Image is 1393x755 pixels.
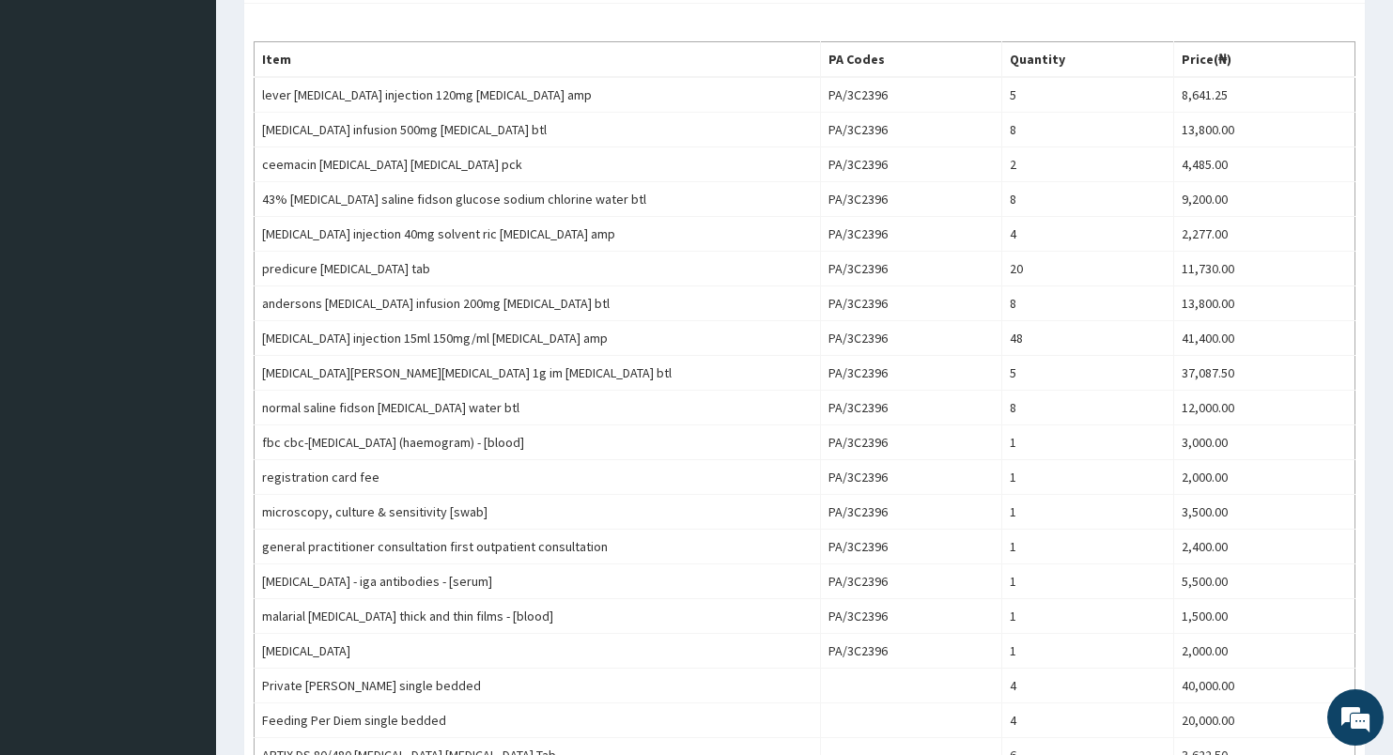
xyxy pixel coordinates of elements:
th: PA Codes [820,42,1001,78]
td: 40,000.00 [1174,669,1355,703]
td: 4 [1001,217,1173,252]
td: 2,400.00 [1174,530,1355,564]
div: Chat with us now [98,105,316,130]
td: PA/3C2396 [820,182,1001,217]
td: PA/3C2396 [820,391,1001,425]
td: 48 [1001,321,1173,356]
td: [MEDICAL_DATA] [255,634,821,669]
td: 8 [1001,286,1173,321]
td: PA/3C2396 [820,321,1001,356]
td: fbc cbc-[MEDICAL_DATA] (haemogram) - [blood] [255,425,821,460]
td: 13,800.00 [1174,286,1355,321]
td: 1 [1001,599,1173,634]
td: PA/3C2396 [820,495,1001,530]
td: 8,641.25 [1174,77,1355,113]
td: 1 [1001,634,1173,669]
td: PA/3C2396 [820,356,1001,391]
td: 8 [1001,391,1173,425]
td: 11,730.00 [1174,252,1355,286]
td: 1 [1001,495,1173,530]
div: Minimize live chat window [308,9,353,54]
td: PA/3C2396 [820,113,1001,147]
td: PA/3C2396 [820,530,1001,564]
td: 3,000.00 [1174,425,1355,460]
td: 1 [1001,460,1173,495]
td: PA/3C2396 [820,564,1001,599]
td: 20 [1001,252,1173,286]
td: 5 [1001,77,1173,113]
td: 9,200.00 [1174,182,1355,217]
td: malarial [MEDICAL_DATA] thick and thin films - [blood] [255,599,821,634]
textarea: Type your message and hit 'Enter' [9,513,358,578]
td: 4 [1001,669,1173,703]
td: 1 [1001,564,1173,599]
td: microscopy, culture & sensitivity [swab] [255,495,821,530]
td: 43% [MEDICAL_DATA] saline fidson glucose sodium chlorine water btl [255,182,821,217]
td: 1 [1001,425,1173,460]
th: Quantity [1001,42,1173,78]
td: 20,000.00 [1174,703,1355,738]
td: Feeding Per Diem single bedded [255,703,821,738]
td: andersons [MEDICAL_DATA] infusion 200mg [MEDICAL_DATA] btl [255,286,821,321]
td: ceemacin [MEDICAL_DATA] [MEDICAL_DATA] pck [255,147,821,182]
td: general practitioner consultation first outpatient consultation [255,530,821,564]
td: 2,000.00 [1174,460,1355,495]
td: 2 [1001,147,1173,182]
td: 2,277.00 [1174,217,1355,252]
td: PA/3C2396 [820,147,1001,182]
th: Price(₦) [1174,42,1355,78]
td: PA/3C2396 [820,634,1001,669]
td: 4,485.00 [1174,147,1355,182]
td: 8 [1001,113,1173,147]
td: [MEDICAL_DATA] infusion 500mg [MEDICAL_DATA] btl [255,113,821,147]
td: normal saline fidson [MEDICAL_DATA] water btl [255,391,821,425]
td: registration card fee [255,460,821,495]
td: PA/3C2396 [820,460,1001,495]
td: 3,500.00 [1174,495,1355,530]
td: 4 [1001,703,1173,738]
img: d_794563401_company_1708531726252_794563401 [35,94,76,141]
td: 5 [1001,356,1173,391]
td: PA/3C2396 [820,252,1001,286]
td: PA/3C2396 [820,286,1001,321]
td: Private [PERSON_NAME] single bedded [255,669,821,703]
td: 37,087.50 [1174,356,1355,391]
th: Item [255,42,821,78]
td: 8 [1001,182,1173,217]
td: 1 [1001,530,1173,564]
td: PA/3C2396 [820,217,1001,252]
td: predicure [MEDICAL_DATA] tab [255,252,821,286]
td: PA/3C2396 [820,425,1001,460]
td: PA/3C2396 [820,599,1001,634]
td: 1,500.00 [1174,599,1355,634]
td: 2,000.00 [1174,634,1355,669]
td: [MEDICAL_DATA] injection 15ml 150mg/ml [MEDICAL_DATA] amp [255,321,821,356]
td: lever [MEDICAL_DATA] injection 120mg [MEDICAL_DATA] amp [255,77,821,113]
td: [MEDICAL_DATA] injection 40mg solvent ric [MEDICAL_DATA] amp [255,217,821,252]
td: PA/3C2396 [820,77,1001,113]
td: 12,000.00 [1174,391,1355,425]
td: 5,500.00 [1174,564,1355,599]
td: [MEDICAL_DATA] - iga antibodies - [serum] [255,564,821,599]
td: 41,400.00 [1174,321,1355,356]
td: [MEDICAL_DATA][PERSON_NAME][MEDICAL_DATA] 1g im [MEDICAL_DATA] btl [255,356,821,391]
td: 13,800.00 [1174,113,1355,147]
span: We're online! [109,237,259,426]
